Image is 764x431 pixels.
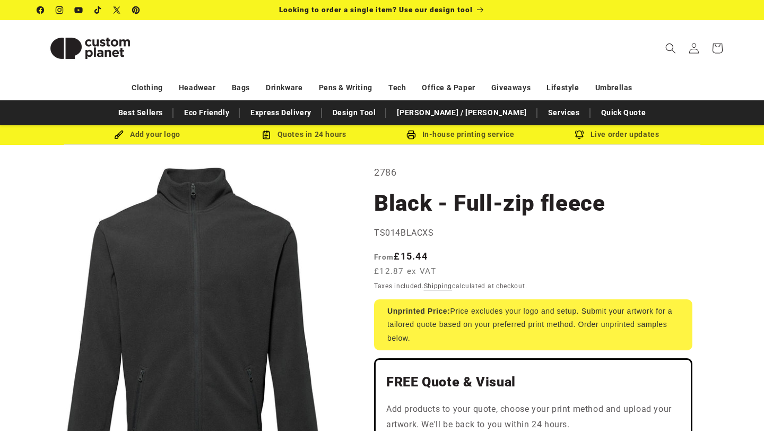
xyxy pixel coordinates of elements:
a: Lifestyle [546,79,579,97]
a: Eco Friendly [179,104,235,122]
strong: Unprinted Price: [387,307,450,315]
a: Headwear [179,79,216,97]
strong: £15.44 [374,251,428,262]
a: Quick Quote [596,104,652,122]
a: Custom Planet [33,20,147,76]
a: Shipping [424,282,453,290]
img: Brush Icon [114,130,124,140]
div: Live order updates [539,128,695,141]
a: Best Sellers [113,104,168,122]
a: Bags [232,79,250,97]
h1: Black - Full-zip fleece [374,189,692,218]
summary: Search [659,37,682,60]
a: Pens & Writing [319,79,372,97]
img: In-house printing [406,130,416,140]
div: Price excludes your logo and setup. Submit your artwork for a tailored quote based on your prefer... [374,299,692,350]
a: Express Delivery [245,104,317,122]
a: Tech [388,79,406,97]
a: Design Tool [327,104,381,122]
a: [PERSON_NAME] / [PERSON_NAME] [392,104,532,122]
div: Taxes included. calculated at checkout. [374,281,692,291]
img: Order Updates Icon [262,130,271,140]
a: Services [543,104,585,122]
span: From [374,253,394,261]
span: £12.87 ex VAT [374,265,436,278]
a: Office & Paper [422,79,475,97]
div: Quotes in 24 hours [225,128,382,141]
a: Umbrellas [595,79,632,97]
a: Giveaways [491,79,531,97]
span: TS014BLACXS [374,228,434,238]
a: Clothing [132,79,163,97]
p: 2786 [374,164,692,181]
div: Add your logo [69,128,225,141]
img: Custom Planet [37,24,143,72]
div: In-house printing service [382,128,539,141]
h2: FREE Quote & Visual [386,374,680,391]
img: Order updates [575,130,584,140]
a: Drinkware [266,79,302,97]
span: Looking to order a single item? Use our design tool [279,5,473,14]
